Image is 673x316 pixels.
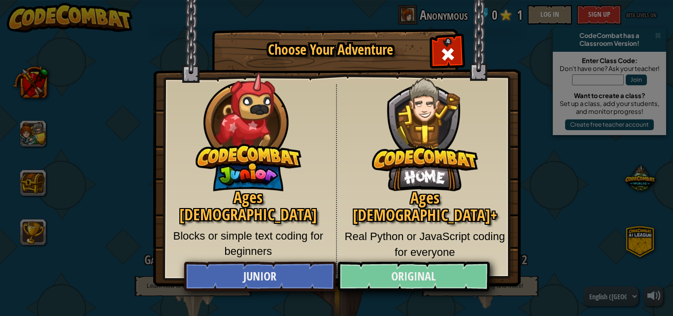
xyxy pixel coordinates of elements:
a: Junior [184,262,336,291]
h1: Choose Your Adventure [230,42,432,58]
h2: Ages [DEMOGRAPHIC_DATA] [168,189,329,223]
img: CodeCombat Original hero character [372,62,478,191]
p: Real Python or JavaScript coding for everyone [344,229,506,260]
a: Original [337,262,489,291]
div: Close modal [432,37,463,69]
p: Blocks or simple text coding for beginners [168,228,329,259]
h2: Ages [DEMOGRAPHIC_DATA]+ [344,189,506,224]
img: CodeCombat Junior hero character [196,66,302,191]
